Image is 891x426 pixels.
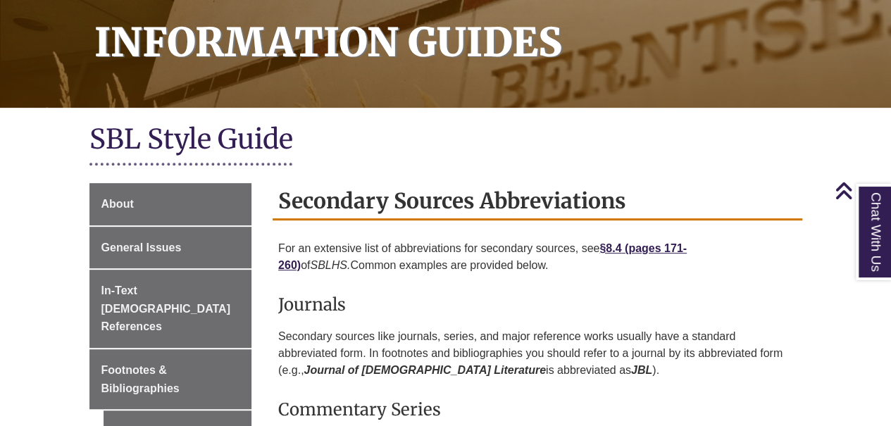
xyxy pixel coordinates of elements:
[310,259,350,271] em: SBLHS.
[273,183,802,220] h2: Secondary Sources Abbreviations
[278,322,797,384] p: Secondary sources like journals, series, and major reference works usually have a standard abbrev...
[89,270,252,348] a: In-Text [DEMOGRAPHIC_DATA] References
[631,364,652,376] em: JBL
[278,294,797,315] h3: Journals
[101,284,230,332] span: In-Text [DEMOGRAPHIC_DATA] References
[89,122,802,159] h1: SBL Style Guide
[89,227,252,269] a: General Issues
[89,349,252,409] a: Footnotes & Bibliographies
[101,198,134,210] span: About
[278,234,797,280] p: For an extensive list of abbreviations for secondary sources, see of Common examples are provided...
[101,242,182,253] span: General Issues
[599,242,621,254] strong: §8.4
[625,242,628,254] strong: (
[89,183,252,225] a: About
[101,364,180,394] span: Footnotes & Bibliographies
[278,399,797,420] h3: Commentary Series
[304,364,545,376] em: Journal of [DEMOGRAPHIC_DATA] Literature
[835,181,887,200] a: Back to Top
